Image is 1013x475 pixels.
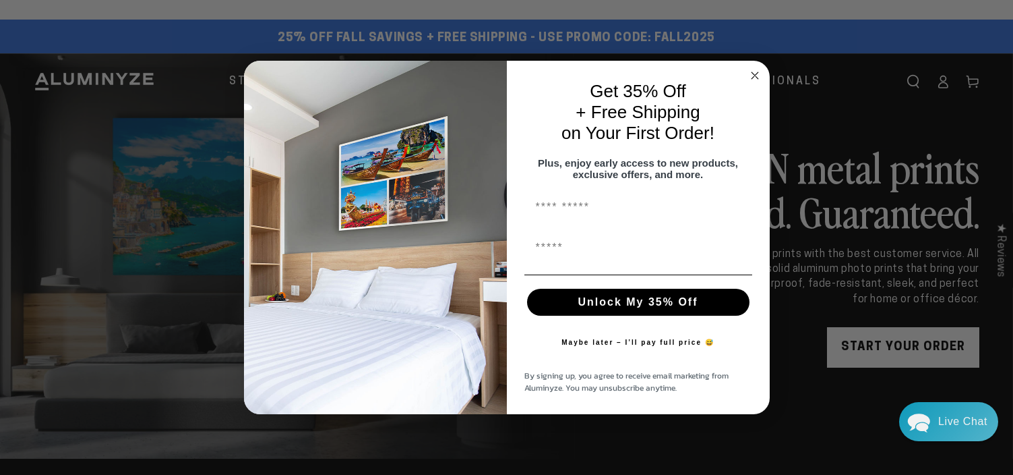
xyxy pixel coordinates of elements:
[524,275,752,275] img: underline
[538,157,738,180] span: Plus, enjoy early access to new products, exclusive offers, and more.
[524,370,729,394] span: By signing up, you agree to receive email marketing from Aluminyze. You may unsubscribe anytime.
[561,123,714,143] span: on Your First Order!
[590,81,686,101] span: Get 35% Off
[527,289,749,316] button: Unlock My 35% Off
[747,67,763,84] button: Close dialog
[899,402,998,441] div: Chat widget toggle
[576,102,700,122] span: + Free Shipping
[244,61,507,414] img: 728e4f65-7e6c-44e2-b7d1-0292a396982f.jpeg
[555,329,721,356] button: Maybe later – I’ll pay full price 😅
[938,402,987,441] div: Contact Us Directly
